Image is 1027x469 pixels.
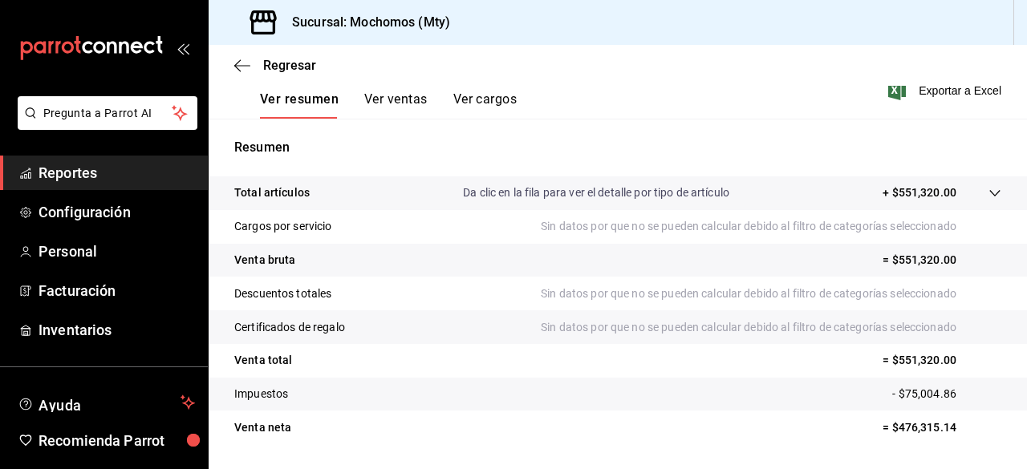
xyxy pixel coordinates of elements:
[883,252,1001,269] p: = $551,320.00
[260,91,517,119] div: navigation tabs
[260,91,339,119] button: Ver resumen
[43,105,173,122] span: Pregunta a Parrot AI
[39,430,195,451] span: Recomienda Parrot
[234,319,345,336] p: Certificados de regalo
[234,184,310,201] p: Total artículos
[234,252,295,269] p: Venta bruta
[234,352,292,369] p: Venta total
[177,42,189,55] button: open_drawer_menu
[39,319,195,341] span: Inventarios
[891,81,1001,100] button: Exportar a Excel
[234,58,316,73] button: Regresar
[279,13,450,32] h3: Sucursal: Mochomos (Mty)
[39,162,195,184] span: Reportes
[883,184,956,201] p: + $551,320.00
[883,419,1001,436] p: = $476,315.14
[234,386,288,402] p: Impuestos
[883,352,1001,369] p: = $551,320.00
[234,419,291,436] p: Venta neta
[453,91,518,119] button: Ver cargos
[541,319,1001,336] p: Sin datos por que no se pueden calcular debido al filtro de categorías seleccionado
[234,138,1001,157] p: Resumen
[39,393,174,412] span: Ayuda
[11,116,197,133] a: Pregunta a Parrot AI
[541,218,1001,235] p: Sin datos por que no se pueden calcular debido al filtro de categorías seleccionado
[263,58,316,73] span: Regresar
[39,280,195,301] span: Facturación
[234,218,332,235] p: Cargos por servicio
[463,184,729,201] p: Da clic en la fila para ver el detalle por tipo de artículo
[364,91,428,119] button: Ver ventas
[892,386,1001,402] p: - $75,004.86
[234,285,331,302] p: Descuentos totales
[39,201,195,223] span: Configuración
[541,285,1001,302] p: Sin datos por que no se pueden calcular debido al filtro de categorías seleccionado
[18,96,197,130] button: Pregunta a Parrot AI
[39,241,195,262] span: Personal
